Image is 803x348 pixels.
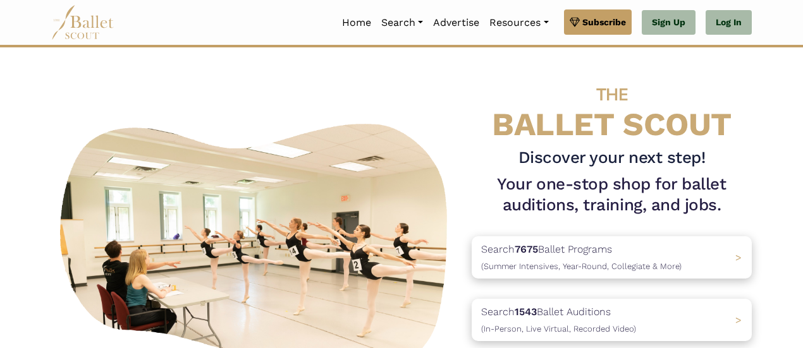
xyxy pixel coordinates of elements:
[735,251,742,263] span: >
[515,243,538,255] b: 7675
[642,10,696,35] a: Sign Up
[472,147,752,169] h3: Discover your next step!
[570,15,580,29] img: gem.svg
[376,9,428,36] a: Search
[735,314,742,326] span: >
[472,299,752,341] a: Search1543Ballet Auditions(In-Person, Live Virtual, Recorded Video) >
[484,9,553,36] a: Resources
[337,9,376,36] a: Home
[472,236,752,279] a: Search7675Ballet Programs(Summer Intensives, Year-Round, Collegiate & More)>
[706,10,752,35] a: Log In
[481,241,682,273] p: Search Ballet Programs
[481,304,636,336] p: Search Ballet Auditions
[582,15,626,29] span: Subscribe
[564,9,632,35] a: Subscribe
[472,174,752,217] h1: Your one-stop shop for ballet auditions, training, and jobs.
[472,73,752,142] h4: BALLET SCOUT
[428,9,484,36] a: Advertise
[481,324,636,333] span: (In-Person, Live Virtual, Recorded Video)
[515,306,537,318] b: 1543
[481,261,682,271] span: (Summer Intensives, Year-Round, Collegiate & More)
[596,84,628,105] span: THE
